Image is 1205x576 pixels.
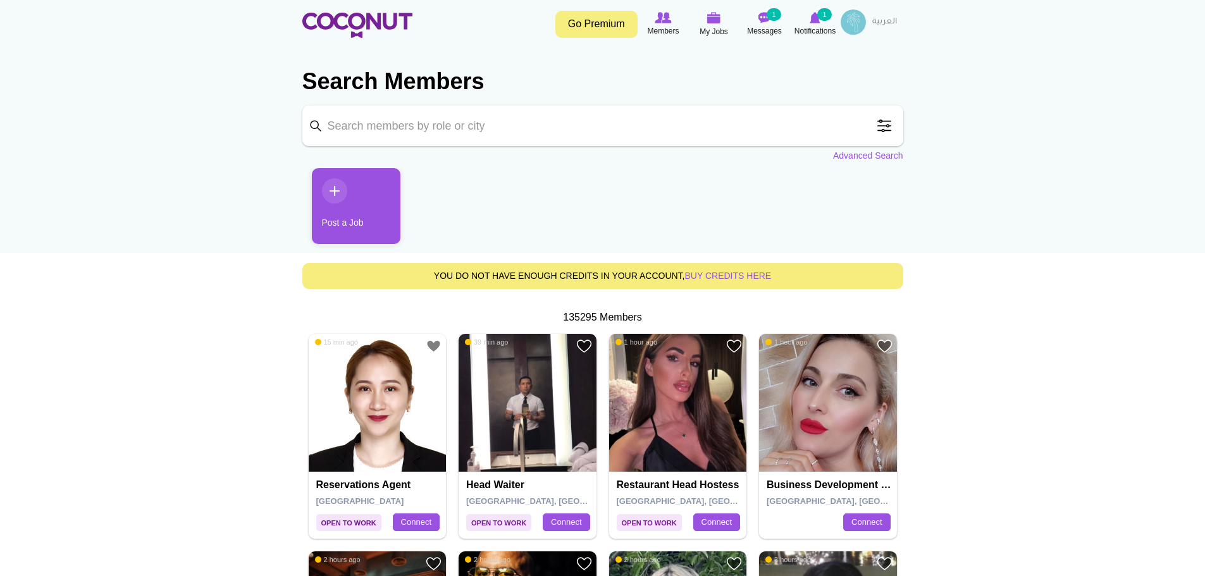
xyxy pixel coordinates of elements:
a: Connect [693,513,740,531]
span: Members [647,25,679,37]
a: Connect [393,513,440,531]
a: Add to Favourites [576,338,592,354]
img: Notifications [810,12,820,23]
img: Browse Members [655,12,671,23]
a: Notifications Notifications 1 [790,9,841,39]
span: Open to Work [466,514,531,531]
span: 39 min ago [465,338,508,346]
a: My Jobs My Jobs [689,9,739,39]
a: Add to Favourites [426,338,442,354]
li: 1 / 1 [302,168,391,254]
span: My Jobs [700,25,728,38]
h4: Reservations agent [316,479,442,491]
span: [GEOGRAPHIC_DATA], [GEOGRAPHIC_DATA] [767,496,947,506]
a: Connect [543,513,590,531]
a: العربية [866,9,903,35]
span: Open to Work [316,514,381,531]
span: 2 hours ago [315,555,361,564]
small: 1 [767,8,781,21]
small: 1 [817,8,831,21]
span: [GEOGRAPHIC_DATA], [GEOGRAPHIC_DATA] [466,496,646,506]
a: Add to Favourites [426,556,442,572]
span: [GEOGRAPHIC_DATA], [GEOGRAPHIC_DATA] [617,496,797,506]
a: Add to Favourites [726,556,742,572]
a: Connect [843,513,890,531]
span: Messages [747,25,782,37]
img: My Jobs [707,12,721,23]
span: [GEOGRAPHIC_DATA] [316,496,404,506]
h2: Search Members [302,66,903,97]
div: 135295 Members [302,310,903,325]
a: Go Premium [555,11,638,38]
a: Add to Favourites [877,556,893,572]
h4: Restaurant Head Hostess [617,479,743,491]
h4: business development executive [767,479,893,491]
input: Search members by role or city [302,106,903,146]
span: 15 min ago [315,338,358,346]
span: 2 hours ago [465,555,510,564]
a: Post a Job [312,168,400,244]
span: Open to Work [617,514,682,531]
span: Notifications [794,25,836,37]
img: Messages [758,12,771,23]
img: Home [302,13,412,38]
h4: Head Waiter [466,479,592,491]
span: 3 hours ago [765,555,811,564]
h5: You do not have enough credits in your account, [312,271,893,281]
a: Add to Favourites [576,556,592,572]
span: 1 hour ago [765,338,808,346]
a: Add to Favourites [877,338,893,354]
a: Add to Favourites [726,338,742,354]
span: 1 hour ago [615,338,658,346]
a: Advanced Search [833,149,903,162]
a: buy credits here [685,271,772,281]
a: Browse Members Members [638,9,689,39]
span: 2 hours ago [615,555,661,564]
a: Messages Messages 1 [739,9,790,39]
